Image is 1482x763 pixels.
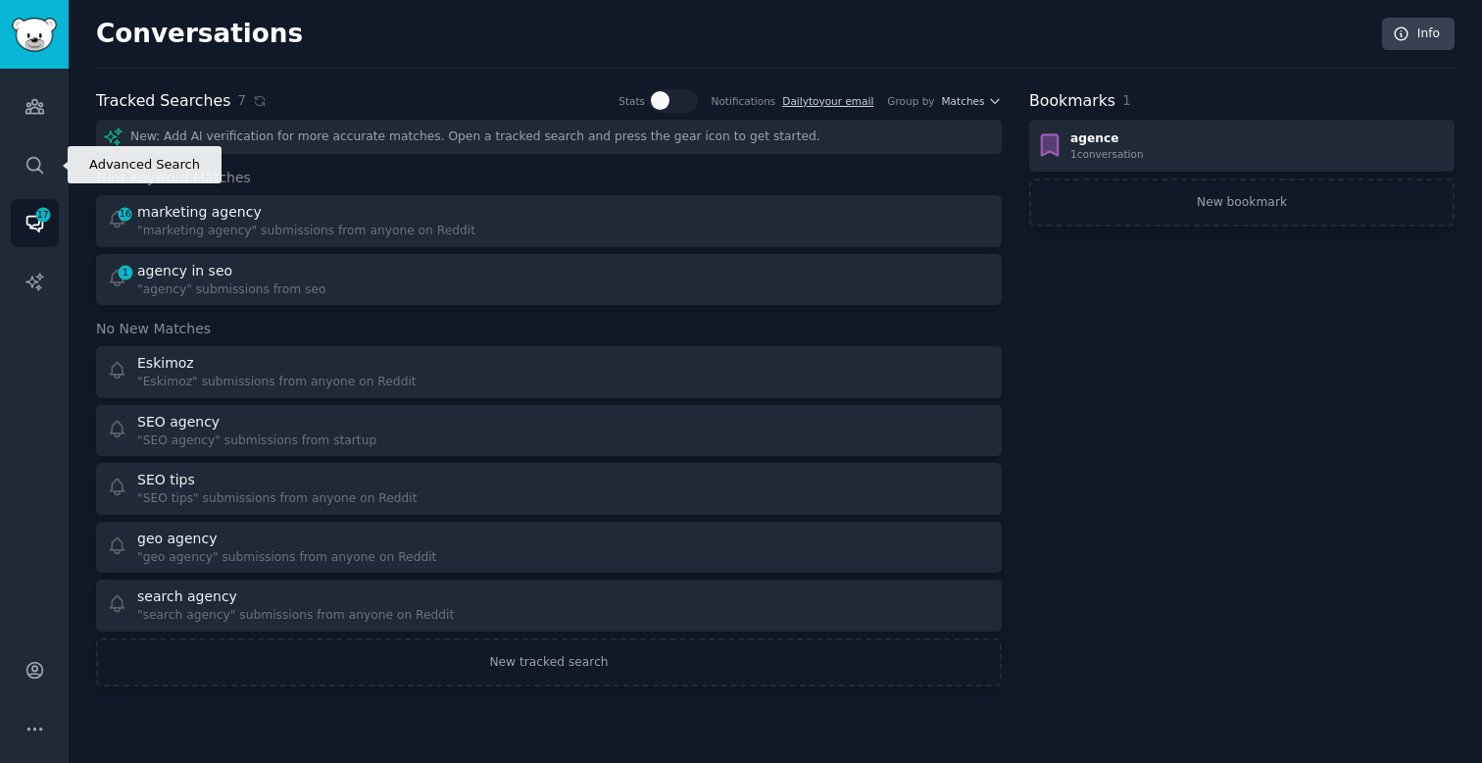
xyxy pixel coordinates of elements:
a: SEO agency"SEO agency" submissions from startup [96,405,1002,457]
a: Info [1382,18,1455,51]
span: 17 [34,208,52,222]
span: 7 [237,90,246,111]
div: "SEO agency" submissions from startup [137,432,376,450]
h2: Tracked Searches [96,89,230,114]
div: 1 conversation [1070,147,1144,161]
span: 1 [117,266,134,280]
span: New Keyword Matches [96,168,251,188]
div: "Eskimoz" submissions from anyone on Reddit [137,374,417,391]
a: New tracked search [96,638,1002,687]
a: 17 [11,199,59,247]
a: New bookmark [1029,178,1455,228]
span: 16 [117,207,134,221]
div: "search agency" submissions from anyone on Reddit [137,607,454,625]
a: 1agency in seo"agency" submissions from seo [96,254,1002,306]
div: "marketing agency" submissions from anyone on Reddit [137,223,475,240]
span: No New Matches [96,319,211,339]
a: 16marketing agency"marketing agency" submissions from anyone on Reddit [96,195,1002,247]
h2: Conversations [96,19,303,50]
div: Notifications [712,94,776,108]
a: geo agency"geo agency" submissions from anyone on Reddit [96,522,1002,574]
div: "agency" submissions from seo [137,281,326,299]
span: 1 [1122,92,1131,108]
a: Dailytoyour email [782,95,873,107]
div: agence [1070,130,1144,148]
button: Matches [942,94,1002,108]
div: agency in seo [137,261,232,281]
a: Eskimoz"Eskimoz" submissions from anyone on Reddit [96,346,1002,398]
span: Matches [942,94,985,108]
div: Group by [887,94,934,108]
a: search agency"search agency" submissions from anyone on Reddit [96,580,1002,632]
img: GummySearch logo [12,18,57,52]
div: geo agency [137,529,217,549]
h2: Bookmarks [1029,89,1115,114]
div: SEO agency [137,412,220,432]
a: agence1conversation [1029,120,1455,172]
div: Eskimoz [137,353,194,374]
div: "SEO tips" submissions from anyone on Reddit [137,490,418,508]
a: SEO tips"SEO tips" submissions from anyone on Reddit [96,463,1002,515]
div: Stats [618,94,645,108]
div: search agency [137,586,237,607]
div: New: Add AI verification for more accurate matches. Open a tracked search and press the gear icon... [96,120,1002,154]
div: "geo agency" submissions from anyone on Reddit [137,549,436,567]
div: marketing agency [137,202,262,223]
div: SEO tips [137,470,195,490]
